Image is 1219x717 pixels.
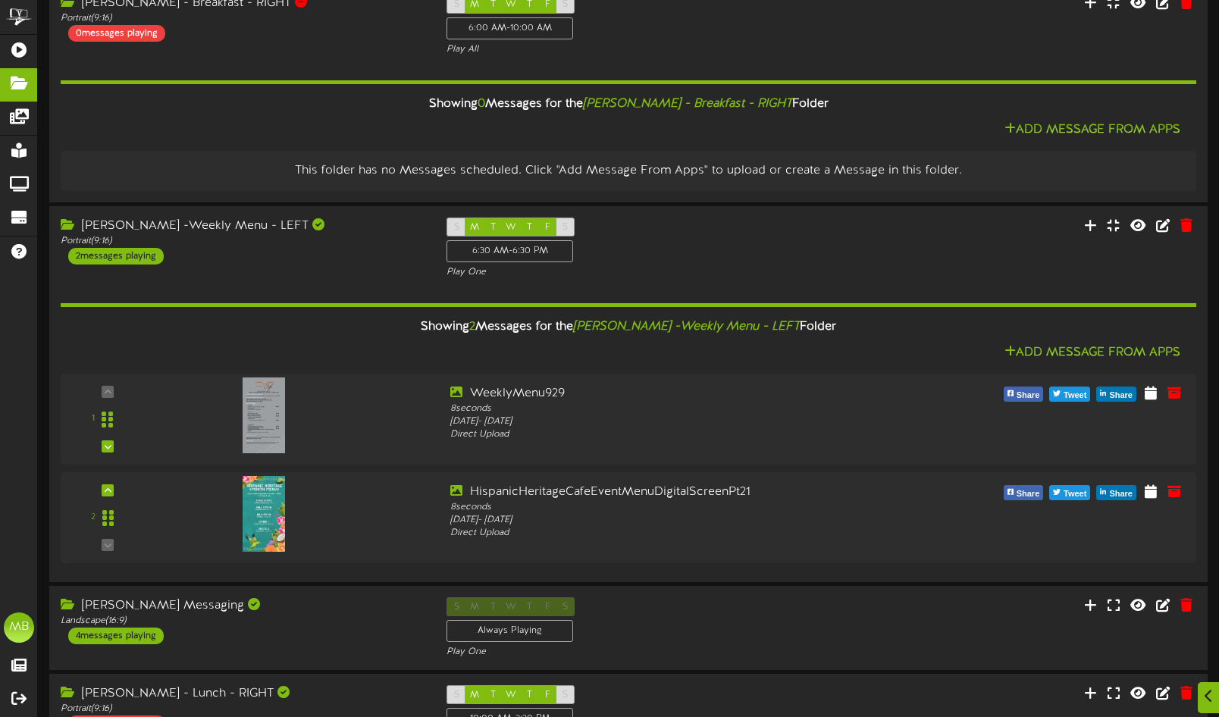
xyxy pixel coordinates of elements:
[61,235,424,248] div: Portrait ( 9:16 )
[545,222,550,233] span: F
[450,527,901,540] div: Direct Upload
[1000,121,1185,139] button: Add Message From Apps
[470,222,479,233] span: M
[583,97,792,111] i: [PERSON_NAME] - Breakfast - RIGHT
[469,320,475,333] span: 2
[450,514,901,527] div: [DATE] - [DATE]
[447,43,810,56] div: Play All
[478,97,485,111] span: 0
[490,690,496,700] span: T
[450,484,901,501] div: HispanicHeritageCafeEventMenuDigitalScreenPt21
[447,240,573,262] div: 6:30 AM - 6:30 PM
[68,25,165,42] div: 0 messages playing
[61,597,424,615] div: [PERSON_NAME] Messaging
[573,320,800,333] i: [PERSON_NAME] -Weekly Menu - LEFT
[450,415,901,428] div: [DATE] - [DATE]
[1014,486,1043,503] span: Share
[1096,387,1136,402] button: Share
[506,690,516,700] span: W
[1000,343,1185,362] button: Add Message From Apps
[61,218,424,235] div: [PERSON_NAME] -Weekly Menu - LEFT
[61,12,424,25] div: Portrait ( 9:16 )
[506,222,516,233] span: W
[243,377,285,453] img: 80949e4c-4ebd-4b89-a3ac-e4c9c82b9a4c.jpg
[450,501,901,514] div: 8 seconds
[562,690,568,700] span: S
[1014,387,1043,404] span: Share
[527,222,532,233] span: T
[1061,387,1089,404] span: Tweet
[447,266,810,279] div: Play One
[454,690,459,700] span: S
[450,385,901,402] div: WeeklyMenu929
[61,703,424,715] div: Portrait ( 9:16 )
[1049,387,1090,402] button: Tweet
[49,311,1208,343] div: Showing Messages for the Folder
[470,690,479,700] span: M
[450,428,901,441] div: Direct Upload
[1106,387,1136,404] span: Share
[1049,485,1090,500] button: Tweet
[4,612,34,643] div: MB
[1106,486,1136,503] span: Share
[447,17,573,39] div: 6:00 AM - 10:00 AM
[447,646,810,659] div: Play One
[1096,485,1136,500] button: Share
[454,222,459,233] span: S
[68,248,164,265] div: 2 messages playing
[527,690,532,700] span: T
[490,222,496,233] span: T
[562,222,568,233] span: S
[61,615,424,628] div: Landscape ( 16:9 )
[49,88,1208,121] div: Showing Messages for the Folder
[450,402,901,415] div: 8 seconds
[243,476,285,552] img: 546b58c0-e62e-4c01-83b7-fc225642bbd2.jpg
[447,620,573,642] div: Always Playing
[1004,485,1044,500] button: Share
[1004,387,1044,402] button: Share
[545,690,550,700] span: F
[68,628,164,644] div: 4 messages playing
[1061,486,1089,503] span: Tweet
[72,162,1185,180] div: This folder has no Messages scheduled. Click "Add Message From Apps" to upload or create a Messag...
[61,685,424,703] div: [PERSON_NAME] - Lunch - RIGHT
